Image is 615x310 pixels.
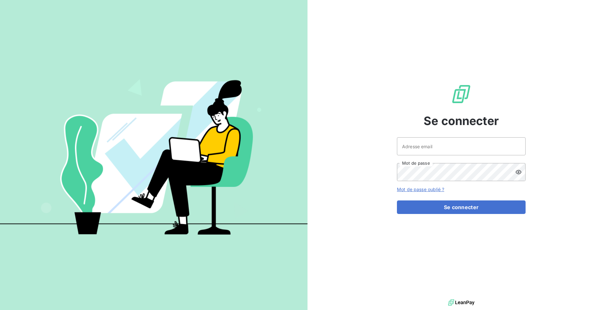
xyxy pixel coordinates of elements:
[424,112,499,130] span: Se connecter
[397,200,526,214] button: Se connecter
[451,84,472,104] img: Logo LeanPay
[397,137,526,155] input: placeholder
[397,187,444,192] a: Mot de passe oublié ?
[448,298,474,307] img: logo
